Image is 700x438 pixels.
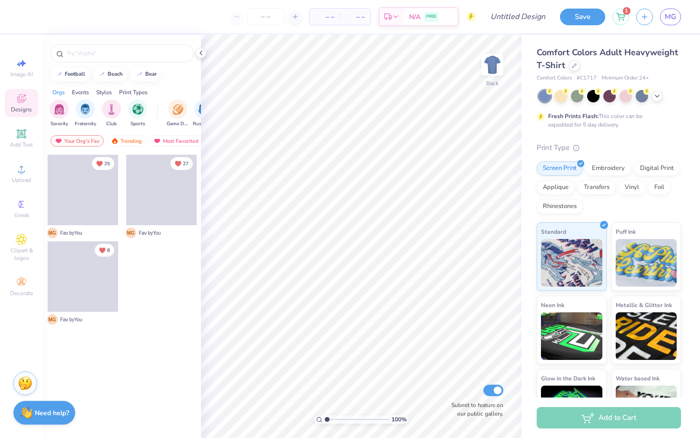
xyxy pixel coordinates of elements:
span: Glow in the Dark Ink [541,373,595,383]
img: Sorority Image [54,104,65,115]
span: Comfort Colors Adult Heavyweight T-Shirt [537,47,678,71]
input: Try "Alpha" [66,49,188,58]
div: Transfers [578,180,616,195]
label: Submit to feature on our public gallery. [446,401,503,418]
div: Trending [107,135,146,147]
div: Events [72,88,89,97]
span: N/A [409,12,420,22]
img: Metallic & Glitter Ink [616,312,677,360]
span: Add Text [10,141,33,149]
button: Unlike [92,157,114,170]
span: Club [106,120,117,128]
img: most_fav.gif [55,138,62,144]
div: filter for Game Day [167,100,189,128]
div: Vinyl [619,180,645,195]
div: Styles [96,88,112,97]
img: Back [483,55,502,74]
div: Applique [537,180,575,195]
div: football [65,71,85,77]
button: filter button [75,100,96,128]
button: filter button [102,100,121,128]
img: trend_line.gif [136,71,143,77]
img: Glow in the Dark Ink [541,386,602,433]
span: 8 [107,248,110,253]
div: bear [145,71,157,77]
span: # C1717 [577,74,597,82]
span: Designs [11,106,32,113]
div: filter for Club [102,100,121,128]
span: M G [126,228,136,238]
button: filter button [128,100,147,128]
img: Sports Image [132,104,143,115]
div: Digital Print [634,161,680,176]
span: M G [47,314,58,325]
img: trend_line.gif [55,71,63,77]
span: Metallic & Glitter Ink [616,300,672,310]
span: Fav by You [60,229,82,237]
span: Game Day [167,120,189,128]
span: MG [665,11,676,22]
img: most_fav.gif [153,138,161,144]
div: Your Org's Fav [50,135,104,147]
span: Puff Ink [616,227,636,237]
span: – – [315,12,334,22]
button: beach [93,67,127,81]
button: Unlike [170,157,193,170]
span: Fraternity [75,120,96,128]
div: Most Favorited [149,135,203,147]
span: – – [346,12,365,22]
div: filter for Sorority [50,100,69,128]
strong: Fresh Prints Flash: [548,112,599,120]
span: Sorority [50,120,68,128]
span: FREE [426,13,436,20]
img: Puff Ink [616,239,677,287]
div: beach [108,71,123,77]
button: filter button [50,100,69,128]
span: 100 % [391,415,407,424]
span: Minimum Order: 24 + [601,74,649,82]
span: Fav by You [60,316,82,323]
a: MG [660,9,681,25]
div: filter for Fraternity [75,100,96,128]
strong: Need help? [35,408,69,418]
button: filter button [167,100,189,128]
img: Fraternity Image [80,104,90,115]
div: Print Types [119,88,148,97]
button: filter button [193,100,215,128]
div: Print Type [537,142,681,153]
img: trending.gif [111,138,119,144]
div: filter for Sports [128,100,147,128]
button: football [50,67,90,81]
span: Fav by You [139,229,161,237]
button: bear [130,67,161,81]
img: Rush & Bid Image [199,104,210,115]
img: trend_line.gif [98,71,106,77]
div: filter for Rush & Bid [193,100,215,128]
button: Unlike [95,244,114,257]
input: Untitled Design [483,7,553,26]
div: This color can be expedited for 5 day delivery. [548,112,665,129]
span: Upload [12,176,31,184]
span: Sports [130,120,145,128]
span: Decorate [10,289,33,297]
span: M G [47,228,58,238]
span: Image AI [10,70,33,78]
span: Clipart & logos [5,247,38,262]
button: Save [560,9,605,25]
div: Back [486,79,499,88]
div: Screen Print [537,161,583,176]
span: Greek [14,211,29,219]
span: Comfort Colors [537,74,572,82]
div: Foil [648,180,670,195]
span: Rush & Bid [193,120,215,128]
input: – – [247,8,284,25]
img: Game Day Image [172,104,183,115]
img: Neon Ink [541,312,602,360]
div: Rhinestones [537,199,583,214]
div: Orgs [52,88,65,97]
span: Standard [541,227,566,237]
span: 27 [183,161,189,166]
img: Club Image [106,104,117,115]
span: Neon Ink [541,300,564,310]
img: Water based Ink [616,386,677,433]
